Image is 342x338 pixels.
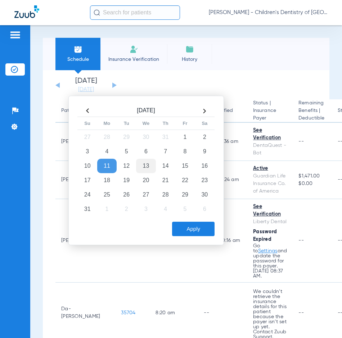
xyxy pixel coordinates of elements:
p: Go to and update the password for this payer. [DATE] 08:37 AM. [253,243,287,279]
div: Liberty Dental [253,218,287,226]
span: $1,471.00 [298,172,326,180]
span: 35704 [121,310,135,315]
span: Deductible [298,114,326,122]
span: -- [298,139,304,144]
div: See Verification [253,203,287,218]
button: Apply [172,222,215,236]
img: Zuub Logo [14,5,39,18]
th: [DATE] [97,105,195,117]
div: Active [253,165,287,172]
img: hamburger-icon [9,31,21,39]
input: Search for patients [90,5,180,20]
span: Password Expired [253,229,277,242]
img: Manual Insurance Verification [130,45,138,54]
a: [DATE] [64,86,108,93]
span: Insurance Payer [253,107,287,122]
span: -- [298,238,304,243]
span: $0.00 [298,180,326,188]
div: Patient Name [61,107,93,114]
div: Patient Name [61,107,109,114]
span: Schedule [61,56,95,63]
span: Insurance Verification [106,56,162,63]
span: -- [298,310,304,315]
div: DentaQuest - Bot [253,142,287,157]
span: [PERSON_NAME] - Children's Dentistry of [GEOGRAPHIC_DATA] [209,9,328,16]
th: Status | [247,99,293,123]
img: History [185,45,194,54]
span: History [172,56,207,63]
img: Search Icon [94,9,100,16]
div: Guardian Life Insurance Co. of America [253,172,287,195]
th: Remaining Benefits | [293,99,332,123]
img: Schedule [74,45,82,54]
a: Settings [258,248,278,253]
li: [DATE] [64,77,108,93]
div: See Verification [253,127,287,142]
